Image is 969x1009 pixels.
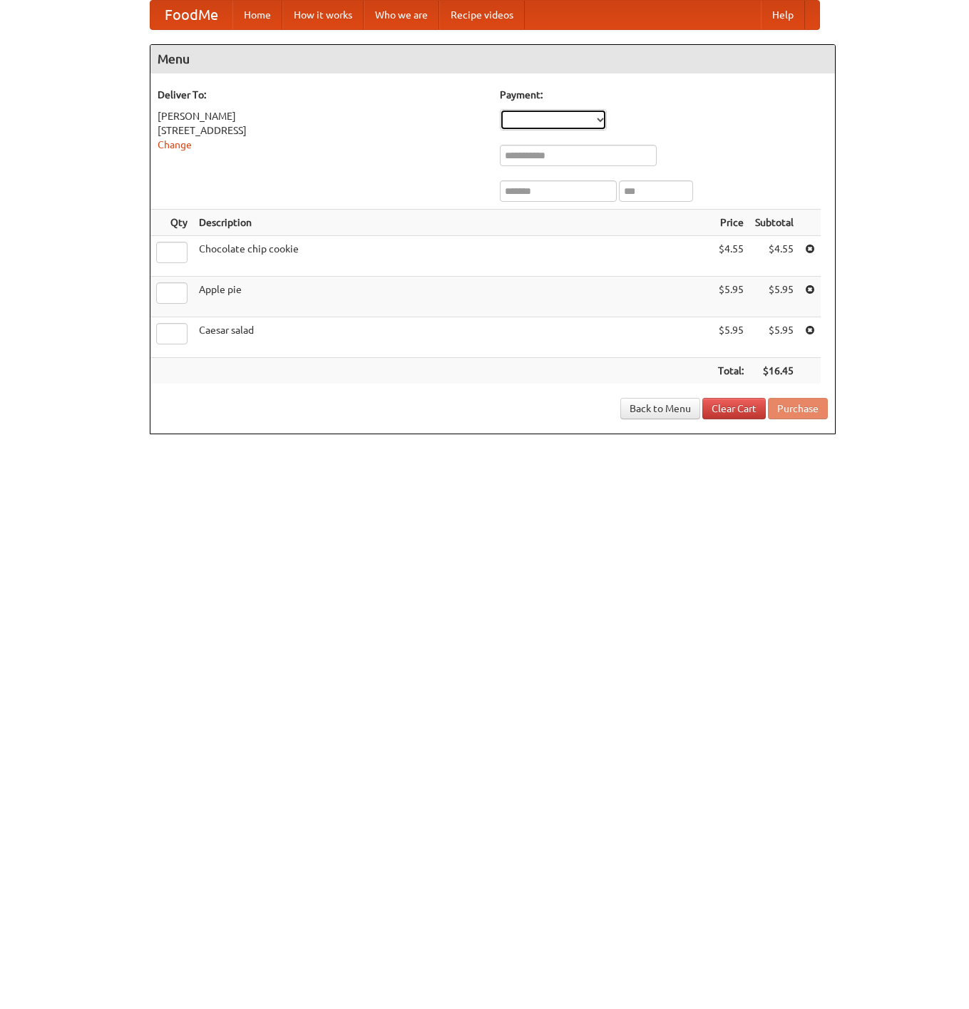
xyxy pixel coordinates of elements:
h4: Menu [150,45,835,73]
th: Price [712,210,749,236]
a: Recipe videos [439,1,525,29]
td: $5.95 [712,317,749,358]
a: Clear Cart [702,398,766,419]
div: [STREET_ADDRESS] [158,123,486,138]
td: $4.55 [749,236,799,277]
td: $5.95 [749,277,799,317]
td: Caesar salad [193,317,712,358]
h5: Payment: [500,88,828,102]
h5: Deliver To: [158,88,486,102]
a: Home [232,1,282,29]
td: Apple pie [193,277,712,317]
td: $4.55 [712,236,749,277]
button: Purchase [768,398,828,419]
a: Help [761,1,805,29]
th: Qty [150,210,193,236]
td: $5.95 [712,277,749,317]
a: Who we are [364,1,439,29]
a: FoodMe [150,1,232,29]
a: Back to Menu [620,398,700,419]
a: How it works [282,1,364,29]
td: $5.95 [749,317,799,358]
th: Subtotal [749,210,799,236]
a: Change [158,139,192,150]
div: [PERSON_NAME] [158,109,486,123]
th: $16.45 [749,358,799,384]
th: Description [193,210,712,236]
td: Chocolate chip cookie [193,236,712,277]
th: Total: [712,358,749,384]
